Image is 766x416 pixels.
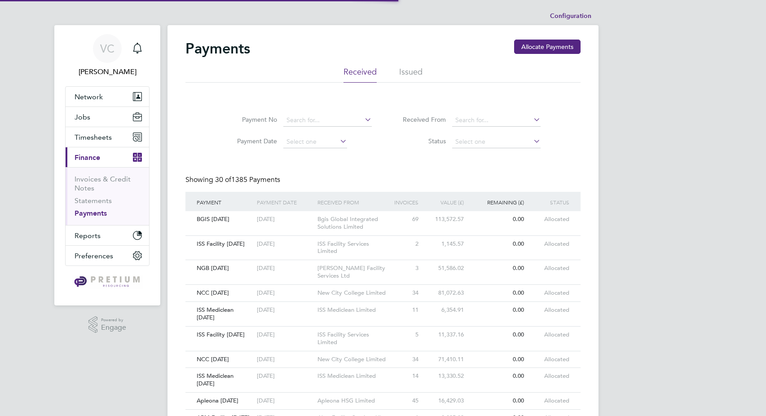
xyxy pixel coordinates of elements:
a: Payments [75,209,107,217]
div: [DATE] [255,211,315,228]
div: Apleona HSG Limited [315,393,391,409]
div: 1,145.57 [421,236,466,252]
a: Powered byEngage [88,316,127,333]
div: NCC [DATE] [194,285,255,301]
span: Reports [75,231,101,240]
div: New City College Limited [315,285,391,301]
div: allocated [526,351,572,368]
div: allocated [526,393,572,409]
div: 0.00 [466,211,526,228]
span: Powered by [101,316,126,324]
a: Statements [75,196,112,205]
div: 0.00 [466,285,526,301]
a: NCC [DATE][DATE]New City College Limited3471,410.110.00allocated [194,351,572,358]
div: Finance [66,167,149,225]
div: 0.00 [466,351,526,368]
label: Payment Date [225,137,277,145]
a: VC[PERSON_NAME] [65,34,150,77]
span: VC [100,43,114,54]
label: Received From [394,115,446,124]
div: 11 [391,302,421,319]
span: Valentina Cerulli [65,66,150,77]
div: ISS Facility [DATE] [194,327,255,343]
label: Payment No [225,115,277,124]
input: Search for... [452,114,541,127]
div: [DATE] [255,393,315,409]
div: NGB [DATE] [194,260,255,277]
a: NGB [DATE][DATE][PERSON_NAME] Facility Services Ltd351,586.020.00allocated [194,260,572,267]
button: Allocate Payments [514,40,581,54]
button: Timesheets [66,127,149,147]
span: Timesheets [75,133,112,142]
div: PAYMENT DATE [255,192,315,212]
div: 0.00 [466,327,526,343]
div: 0.00 [466,302,526,319]
button: Reports [66,226,149,245]
a: Apleona [DATE][DATE]Apleona HSG Limited4516,429.030.00allocated [194,392,572,400]
input: Search for... [283,114,372,127]
div: 14 [391,368,421,385]
div: 3 [391,260,421,277]
div: [DATE] [255,351,315,368]
div: allocated [526,368,572,385]
div: [DATE] [255,236,315,252]
div: PAYMENT [194,192,255,212]
input: Select one [283,136,347,148]
div: [DATE] [255,368,315,385]
div: [PERSON_NAME] Facility Services Ltd [315,260,391,284]
div: 6,354.91 [421,302,466,319]
div: ISS Mediclean [DATE] [194,368,255,392]
a: NCC [DATE][DATE]New City College Limited3481,072.630.00allocated [194,284,572,292]
div: NCC [DATE] [194,351,255,368]
div: 13,330.52 [421,368,466,385]
div: 5 [391,327,421,343]
li: Received [343,66,377,83]
div: 2 [391,236,421,252]
div: 69 [391,211,421,228]
div: ISS Facility Services Limited [315,327,391,351]
div: [DATE] [255,260,315,277]
span: 1385 Payments [215,175,280,184]
div: 16,429.03 [421,393,466,409]
li: Issued [399,66,423,83]
div: Bgis Global Integrated Solutions Limited [315,211,391,235]
div: 0.00 [466,368,526,385]
a: ISS Facility [DATE][DATE]ISS Facility Services Limited511,337.160.00allocated [194,326,572,334]
span: Jobs [75,113,90,121]
div: [DATE] [255,285,315,301]
div: 11,337.16 [421,327,466,343]
span: Engage [101,324,126,332]
div: allocated [526,236,572,252]
div: allocated [526,285,572,301]
div: 0.00 [466,393,526,409]
div: 34 [391,351,421,368]
div: ISS Mediclean Limited [315,368,391,385]
div: 0.00 [466,236,526,252]
div: 0.00 [466,260,526,277]
a: BGIS [DATE][DATE]Bgis Global Integrated Solutions Limited69113,572.570.00allocated [194,211,572,218]
div: REMAINING (£) [466,192,526,212]
a: ISS Mediclean [DATE][DATE]ISS Mediclean Limited116,354.910.00allocated [194,301,572,309]
a: Invoices & Credit Notes [75,175,131,192]
span: Finance [75,153,100,162]
button: Network [66,87,149,106]
div: ISS Mediclean [DATE] [194,302,255,326]
nav: Main navigation [54,25,160,305]
div: RECEIVED FROM [315,192,391,212]
div: 71,410.11 [421,351,466,368]
div: New City College Limited [315,351,391,368]
div: 51,586.02 [421,260,466,277]
div: allocated [526,327,572,343]
div: 81,072.63 [421,285,466,301]
div: STATUS [526,192,572,212]
li: Configuration [550,7,591,25]
div: [DATE] [255,302,315,319]
div: allocated [526,260,572,277]
div: 34 [391,285,421,301]
div: BGIS [DATE] [194,211,255,228]
div: ISS Facility [DATE] [194,236,255,252]
div: ISS Facility Services Limited [315,236,391,260]
button: Jobs [66,107,149,127]
div: allocated [526,211,572,228]
div: Apleona [DATE] [194,393,255,409]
